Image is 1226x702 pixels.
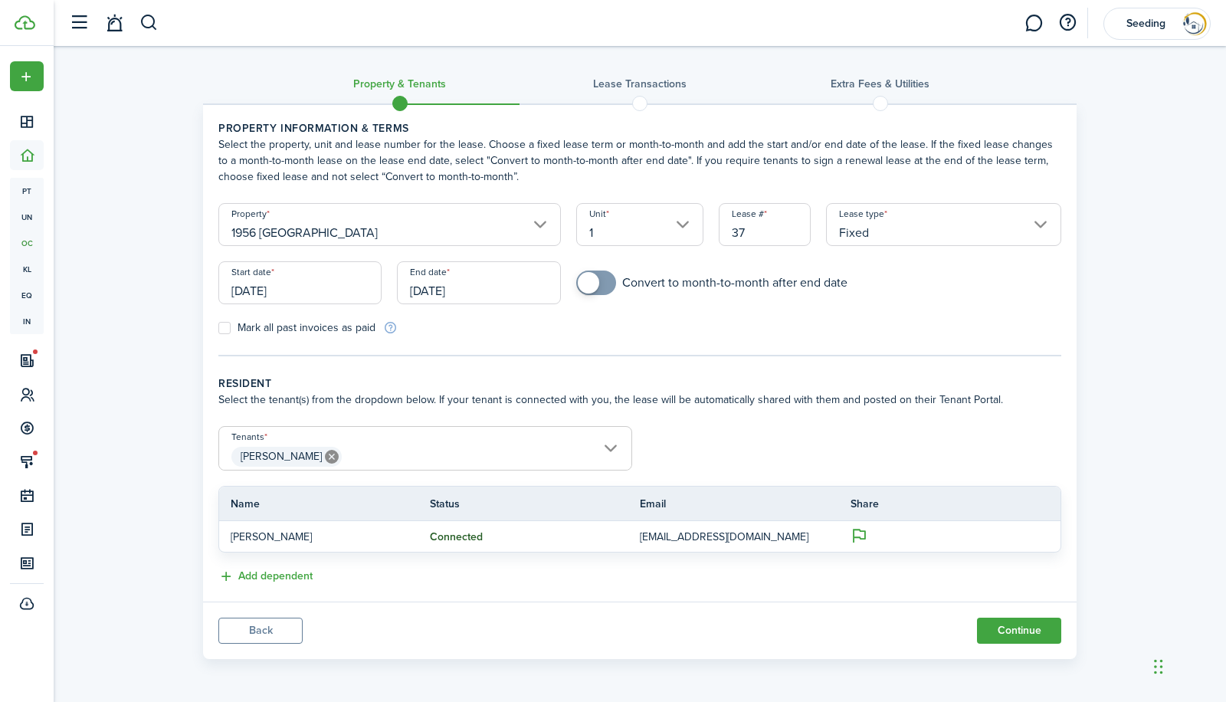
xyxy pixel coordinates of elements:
input: Select a unit [576,203,704,246]
a: kl [10,256,44,282]
a: oc [10,230,44,256]
a: un [10,204,44,230]
button: Continue [977,618,1061,644]
img: Seeding [1182,11,1207,36]
button: Search [139,10,159,36]
th: Name [219,496,430,512]
p: [EMAIL_ADDRESS][DOMAIN_NAME] [640,529,828,545]
h3: Lease Transactions [593,76,687,92]
h3: Property & Tenants [353,76,446,92]
a: Messaging [1019,4,1048,43]
th: Share [851,496,1061,512]
span: [PERSON_NAME] [241,448,322,464]
a: Notifications [100,4,129,43]
wizard-step-header-description: Select the tenant(s) from the dropdown below. If your tenant is connected with you, the lease wil... [218,392,1061,408]
iframe: Chat Widget [1149,628,1226,702]
th: Email [640,496,851,512]
wizard-step-header-description: Select the property, unit and lease number for the lease. Choose a fixed lease term or month-to-m... [218,136,1061,185]
img: TenantCloud [15,15,35,30]
label: Mark all past invoices as paid [218,322,375,334]
th: Status [430,496,641,512]
h3: Extra fees & Utilities [831,76,929,92]
wizard-step-header-title: Resident [218,376,1061,392]
input: mm/dd/yyyy [218,261,382,304]
button: Open menu [10,61,44,91]
p: [PERSON_NAME] [231,529,407,545]
input: Select a property [218,203,561,246]
a: eq [10,282,44,308]
button: Open resource center [1054,10,1080,36]
button: Open sidebar [64,8,93,38]
wizard-step-header-title: Property information & terms [218,120,1061,136]
a: in [10,308,44,334]
div: Drag [1154,644,1163,690]
a: pt [10,178,44,204]
button: Back [218,618,303,644]
input: mm/dd/yyyy [397,261,560,304]
button: Add dependent [218,568,313,586]
span: Seeding [1115,18,1176,29]
status: Connected [430,531,483,543]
